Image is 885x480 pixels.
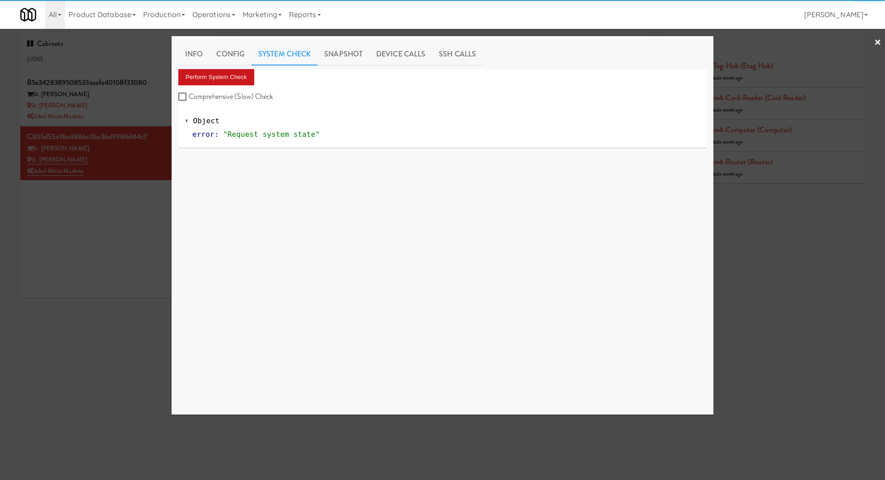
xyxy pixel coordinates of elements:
[369,43,432,65] a: Device Calls
[178,93,189,101] input: Comprehensive (Slow) Check
[223,130,320,139] span: "Request system state"
[210,43,252,65] a: Config
[193,117,219,125] span: Object
[20,7,36,23] img: Micromart
[317,43,369,65] a: Snapshot
[214,130,219,139] span: :
[178,43,210,65] a: Info
[874,29,881,57] a: ×
[192,130,214,139] span: error
[432,43,483,65] a: SSH Calls
[178,90,274,103] label: Comprehensive (Slow) Check
[178,69,254,85] button: Perform System Check
[252,43,317,65] a: System Check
